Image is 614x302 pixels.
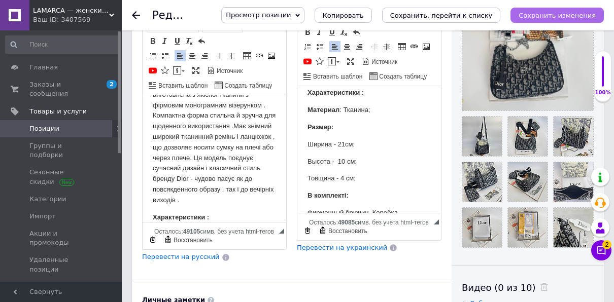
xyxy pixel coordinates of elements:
[187,50,198,61] a: По центру
[162,234,214,245] a: Восстановить
[382,8,501,23] button: Сохранить, перейти к списку
[33,6,109,15] span: LAMARCA — женские и мужские сумки, кошельки, рюкзаки, аксессуары
[510,8,604,23] button: Сохранить изменения
[199,50,210,61] a: По правому краю
[309,216,434,226] div: Подсчет символов
[215,67,243,75] span: Источник
[226,50,237,61] a: Увеличить отступ
[33,15,122,24] div: Ваш ID: 3407569
[152,9,518,21] h1: Редактирование позиции: Жіноча сумка багет Dior тканина Діор
[329,41,340,52] a: По левому краю
[172,236,213,245] span: Восстановить
[172,35,183,47] a: Подчеркнутый (Ctrl+U)
[297,86,441,213] iframe: Визуальный текстовый редактор, 1984DE0F-E2B7-4F5B-ABAA-DE138AAC2CAE
[302,70,364,82] a: Вставить шаблон
[159,65,170,76] a: Вставить иконку
[342,41,353,52] a: По центру
[242,50,253,61] a: Таблица
[302,26,313,37] a: Полужирный (Ctrl+B)
[297,244,387,251] span: Перевести на украинский
[143,95,286,222] iframe: Визуальный текстовый редактор, FC479D1F-9907-4B22-9B26-01572BDC56DB
[390,12,493,19] i: Сохранить, перейти к списку
[175,50,186,61] a: По левому краю
[314,41,325,52] a: Вставить / удалить маркированный список
[132,11,140,19] div: Вернуться назад
[378,72,427,81] span: Создать таблицу
[159,50,170,61] a: Вставить / удалить маркированный список
[302,41,313,52] a: Вставить / удалить нумерованный список
[183,228,200,235] span: 49105
[29,195,66,204] span: Категории
[190,65,201,76] a: Развернуть
[29,63,58,72] span: Главная
[29,141,94,160] span: Группы и подборки
[213,80,274,91] a: Создать таблицу
[421,41,432,52] a: Изображение
[147,50,158,61] a: Вставить / удалить нумерованный список
[29,80,94,98] span: Заказы и сообщения
[326,56,341,67] a: Вставить сообщение
[29,124,59,133] span: Позиции
[5,35,120,54] input: Поиск
[29,168,94,186] span: Сезонные скидки
[10,118,66,126] strong: Характеристики :
[10,122,133,132] p: Фирменный брючин, Коробка.
[369,41,380,52] a: Уменьшить отступ
[519,12,596,19] i: Сохранить изменения
[594,51,611,102] div: 100% Качество заполнения
[396,41,407,52] a: Таблица
[370,58,397,66] span: Источник
[338,219,355,226] span: 49085
[206,65,244,76] a: Источник
[147,80,209,91] a: Вставить шаблон
[317,225,369,236] a: Восстановить
[279,229,284,234] span: Перетащите для изменения размера
[266,50,277,61] a: Изображение
[323,12,364,19] span: Копировать
[29,229,94,247] span: Акции и промокоды
[302,56,313,67] a: Добавить видео с YouTube
[254,50,265,61] a: Вставить/Редактировать ссылку (Ctrl+L)
[591,240,611,260] button: Чат с покупателем2
[107,80,117,89] span: 2
[223,82,272,90] span: Создать таблицу
[159,35,170,47] a: Курсив (Ctrl+I)
[338,26,350,37] a: Убрать форматирование
[360,56,399,67] a: Источник
[326,26,337,37] a: Подчеркнутый (Ctrl+U)
[354,41,365,52] a: По правому краю
[184,35,195,47] a: Убрать форматирование
[157,82,208,90] span: Вставить шаблон
[408,41,420,52] a: Вставить/Редактировать ссылку (Ctrl+L)
[602,238,611,247] span: 2
[345,56,356,67] a: Развернуть
[147,35,158,47] a: Полужирный (Ctrl+B)
[214,50,225,61] a: Уменьшить отступ
[381,41,392,52] a: Увеличить отступ
[147,234,158,245] a: Сделать резервную копию сейчас
[314,56,325,67] a: Вставить иконку
[154,225,279,235] div: Подсчет символов
[147,65,158,76] a: Добавить видео с YouTube
[142,253,220,260] span: Перевести на русский
[29,212,56,221] span: Импорт
[29,255,94,274] span: Удаленные позиции
[314,26,325,37] a: Курсив (Ctrl+I)
[312,72,362,81] span: Вставить шаблон
[368,70,428,82] a: Создать таблицу
[315,8,372,23] button: Копировать
[226,11,291,19] span: Просмотр позиции
[29,107,87,116] span: Товары и услуги
[462,282,535,293] span: Видео (0 из 10)
[351,26,362,37] a: Отменить (Ctrl+Z)
[196,35,207,47] a: Отменить (Ctrl+Z)
[595,89,611,96] div: 100%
